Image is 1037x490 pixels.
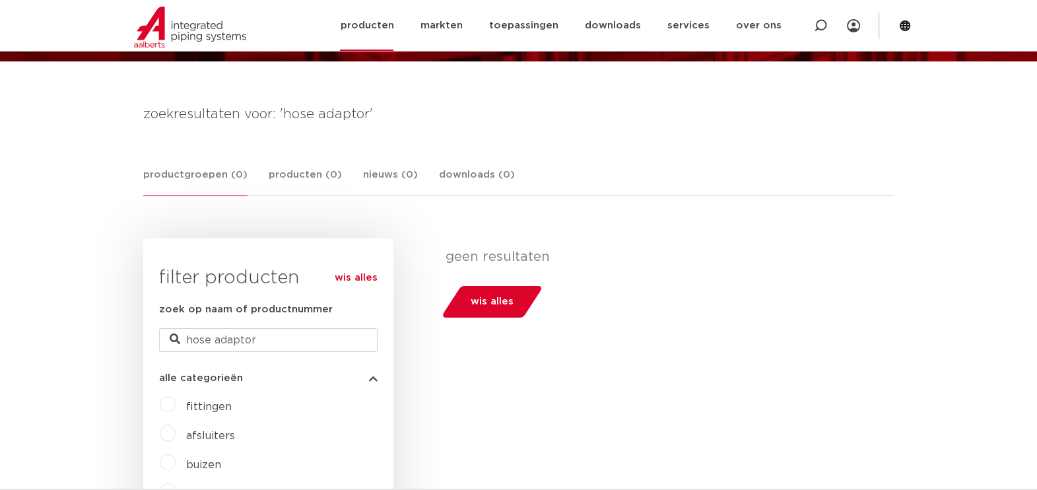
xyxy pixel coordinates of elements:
[186,431,235,441] a: afsluiters
[159,265,378,291] h3: filter producten
[143,167,248,196] a: productgroepen (0)
[446,249,885,265] p: geen resultaten
[186,402,232,412] a: fittingen
[439,167,515,195] a: downloads (0)
[159,302,333,318] label: zoek op naam of productnummer
[186,460,221,470] a: buizen
[159,328,378,352] input: zoeken
[143,104,894,125] h4: zoekresultaten voor: 'hose adaptor'
[159,373,378,383] button: alle categorieën
[363,167,418,195] a: nieuws (0)
[471,291,514,312] span: wis alles
[269,167,342,195] a: producten (0)
[335,270,378,286] a: wis alles
[159,373,243,383] span: alle categorieën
